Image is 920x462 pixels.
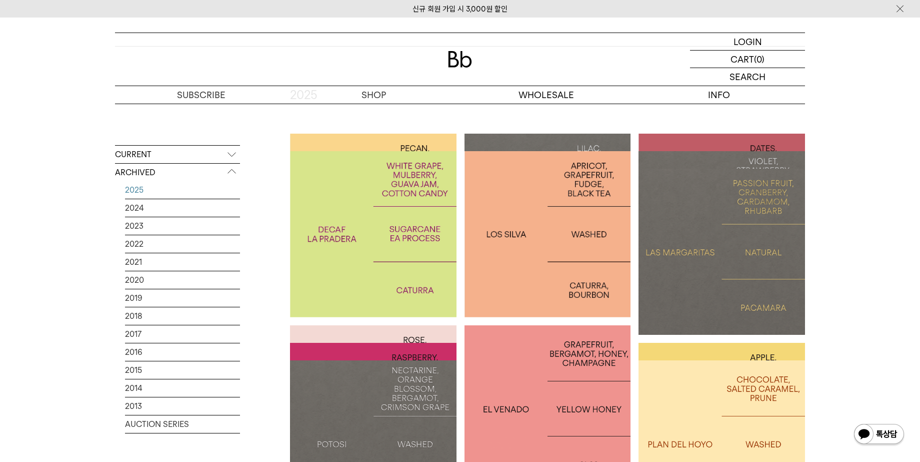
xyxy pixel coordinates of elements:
img: 로고 [448,51,472,68]
a: LOGIN [690,33,805,51]
a: 2015 [125,361,240,379]
p: ARCHIVED [115,164,240,182]
a: 2022 [125,235,240,253]
a: 라스 마가리타스: 게이샤LAS MARGARITAS: GEISHA [638,151,805,318]
p: CURRENT [115,146,240,164]
a: 브라질 아란치스BRAZIL ARANTES [290,134,456,300]
a: 라스 마가리타스: 파카마라LAS MARGARITAS: PACAMARA [638,169,805,335]
p: WHOLESALE [460,86,632,104]
a: 2024 [125,199,240,217]
a: 신규 회원 가입 시 3,000원 할인 [412,5,507,14]
a: 2018 [125,307,240,325]
a: CART (0) [690,51,805,68]
a: SUBSCRIBE [115,86,287,104]
a: 2013 [125,397,240,415]
a: 2025 [125,181,240,199]
a: 페루 로스 실바PERU LOS SILVA [464,151,631,318]
a: 2016 [125,343,240,361]
p: INFO [632,86,805,104]
a: SHOP [287,86,460,104]
a: 산 안토니오: 게이샤SAN ANTONIO: GEISHA [464,134,631,300]
p: LOGIN [733,33,762,50]
a: 2019 [125,289,240,307]
a: 2020 [125,271,240,289]
img: 카카오톡 채널 1:1 채팅 버튼 [853,423,905,447]
a: 2021 [125,253,240,271]
a: 2017 [125,325,240,343]
a: 2014 [125,379,240,397]
a: 2023 [125,217,240,235]
p: (0) [754,51,764,68]
a: 브라질 사맘바이아BRAZIL SAMAMBAIA [638,134,805,300]
p: SEARCH [729,68,765,86]
a: AUCTION SERIES [125,415,240,433]
p: CART [730,51,754,68]
a: 콜롬비아 라 프라데라 디카페인 COLOMBIA LA PRADERA DECAF [290,151,456,318]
